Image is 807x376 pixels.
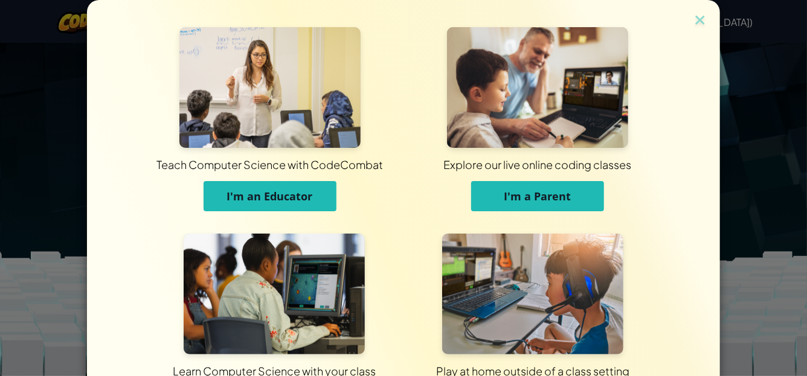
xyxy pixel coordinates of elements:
[692,12,708,30] img: close icon
[447,27,628,148] img: For Parents
[227,189,313,203] span: I'm an Educator
[204,181,336,211] button: I'm an Educator
[442,234,623,354] img: For Individuals
[471,181,604,211] button: I'm a Parent
[184,234,365,354] img: For Students
[504,189,571,203] span: I'm a Parent
[179,27,361,148] img: For Educators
